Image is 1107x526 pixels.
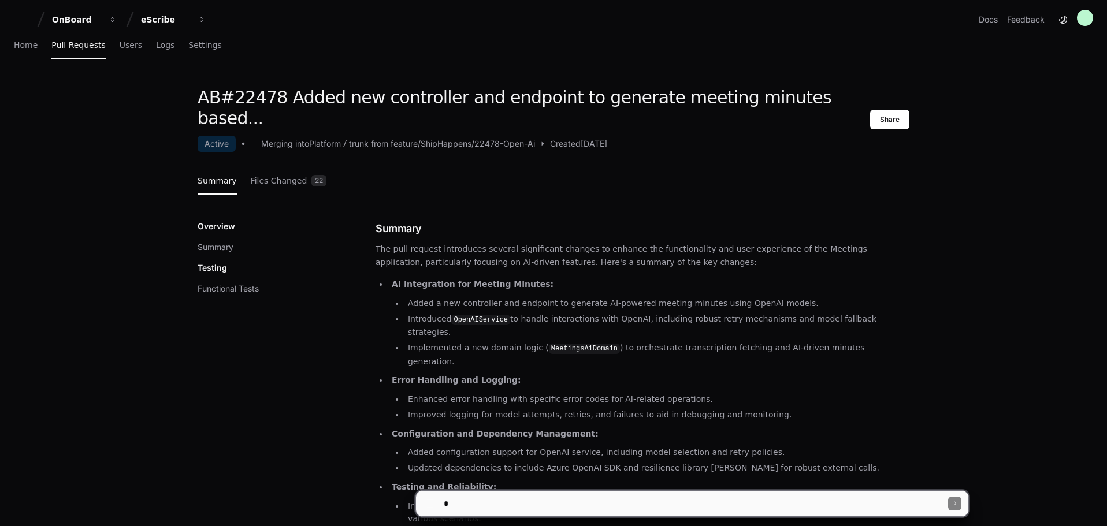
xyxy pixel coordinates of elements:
[198,283,259,294] button: Functional Tests
[156,32,174,59] a: Logs
[392,375,521,385] strong: Error Handling and Logging:
[261,138,309,150] div: Merging into
[156,42,174,49] span: Logs
[392,482,496,491] strong: Testing and Reliability:
[198,241,233,253] button: Summary
[309,138,341,150] div: Platform
[404,312,909,339] li: Introduced to handle interactions with OpenAI, including robust retry mechanisms and model fallba...
[392,429,599,438] strong: Configuration and Dependency Management:
[120,42,142,49] span: Users
[198,87,870,129] h1: AB#22478 Added new controller and endpoint to generate meeting minutes based...
[251,177,307,184] span: Files Changed
[376,221,909,237] h1: Summary
[141,14,191,25] div: eScribe
[349,138,535,150] div: trunk from feature/ShipHappens/22478-Open-Ai
[188,32,221,59] a: Settings
[14,32,38,59] a: Home
[870,110,909,129] button: Share
[47,9,121,30] button: OnBoard
[451,315,510,325] code: OpenAIService
[51,42,105,49] span: Pull Requests
[404,341,909,368] li: Implemented a new domain logic ( ) to orchestrate transcription fetching and AI-driven minutes ge...
[120,32,142,59] a: Users
[404,461,909,475] li: Updated dependencies to include Azure OpenAI SDK and resilience library [PERSON_NAME] for robust ...
[581,138,607,150] span: [DATE]
[14,42,38,49] span: Home
[404,408,909,421] li: Improved logging for model attempts, retries, and failures to aid in debugging and monitoring.
[198,177,237,184] span: Summary
[1007,14,1045,25] button: Feedback
[550,138,581,150] span: Created
[51,32,105,59] a: Pull Requests
[549,344,620,354] code: MeetingsAiDomain
[404,297,909,310] li: Added a new controller and endpoint to generate AI-powered meeting minutes using OpenAI models.
[136,9,210,30] button: eScribe
[404,499,909,526] li: Introduced comprehensive unit tests for the new AI service and controller to ensure reliability a...
[392,279,553,289] strong: AI Integration for Meeting Minutes:
[404,393,909,406] li: Enhanced error handling with specific error codes for AI-related operations.
[979,14,998,25] a: Docs
[376,243,909,269] p: The pull request introduces several significant changes to enhance the functionality and user exp...
[198,262,227,274] p: Testing
[404,446,909,459] li: Added configuration support for OpenAI service, including model selection and retry policies.
[311,175,326,186] span: 22
[198,136,236,152] div: Active
[188,42,221,49] span: Settings
[52,14,102,25] div: OnBoard
[198,221,235,232] p: Overview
